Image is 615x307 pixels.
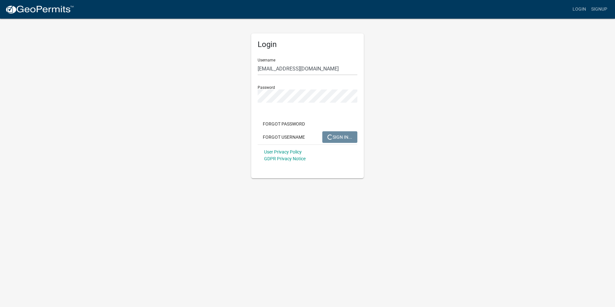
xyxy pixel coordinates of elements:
a: User Privacy Policy [264,149,302,154]
button: SIGN IN... [322,131,357,143]
span: SIGN IN... [327,134,352,139]
button: Forgot Password [258,118,310,130]
button: Forgot Username [258,131,310,143]
h5: Login [258,40,357,49]
a: Login [570,3,589,15]
a: GDPR Privacy Notice [264,156,306,161]
a: Signup [589,3,610,15]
